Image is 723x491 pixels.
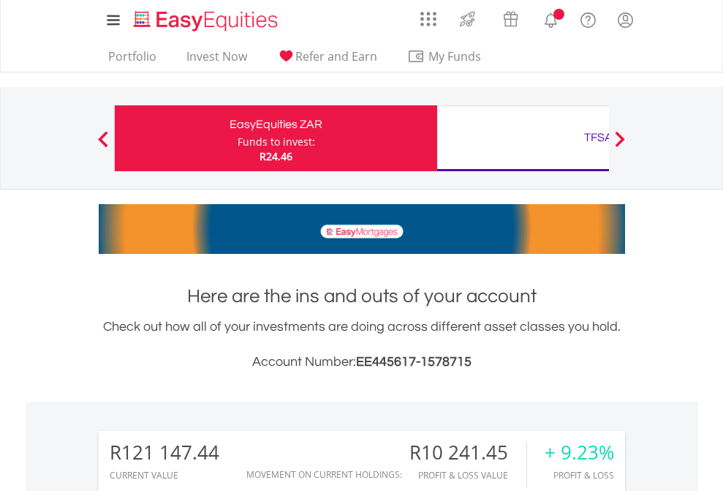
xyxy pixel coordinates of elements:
[407,47,503,66] span: My Funds
[295,48,377,64] span: Refer and Earn
[489,4,532,31] a: Vouchers
[238,135,315,149] div: Funds to invest:
[110,442,219,463] div: R121 147.44
[545,442,614,463] div: + 9.23%
[246,470,402,479] div: Movement on Current Holdings:
[545,471,614,480] div: Profit & Loss
[455,7,480,31] img: thrive-v2.svg
[420,11,436,27] img: grid-menu-icon.svg
[99,352,625,372] h3: Account Number:
[181,49,253,72] a: Invest Now
[131,9,284,33] img: EasyEquities_Logo.png
[409,471,526,480] div: Profit & Loss Value
[605,138,635,153] button: Next
[409,442,526,463] div: R10 241.45
[356,355,472,369] span: EE445617-1578715
[110,471,219,480] div: CURRENT VALUE
[88,138,118,153] button: Previous
[532,4,569,33] a: Notifications
[411,4,446,27] a: AppsGrid
[607,4,644,36] a: My Profile
[99,283,625,310] h1: Here are the ins and outs of your account
[260,149,292,163] span: R24.46
[99,204,625,254] img: EasyMortage Promotion Banner
[271,49,383,72] a: Refer and Earn
[569,4,607,33] a: FAQ's and Support
[124,114,428,135] div: EasyEquities ZAR
[128,4,284,33] a: Home page
[102,49,162,72] a: Portfolio
[99,317,625,372] div: Check out how all of your investments are doing across different asset classes you hold.
[499,7,523,31] img: vouchers-v2.svg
